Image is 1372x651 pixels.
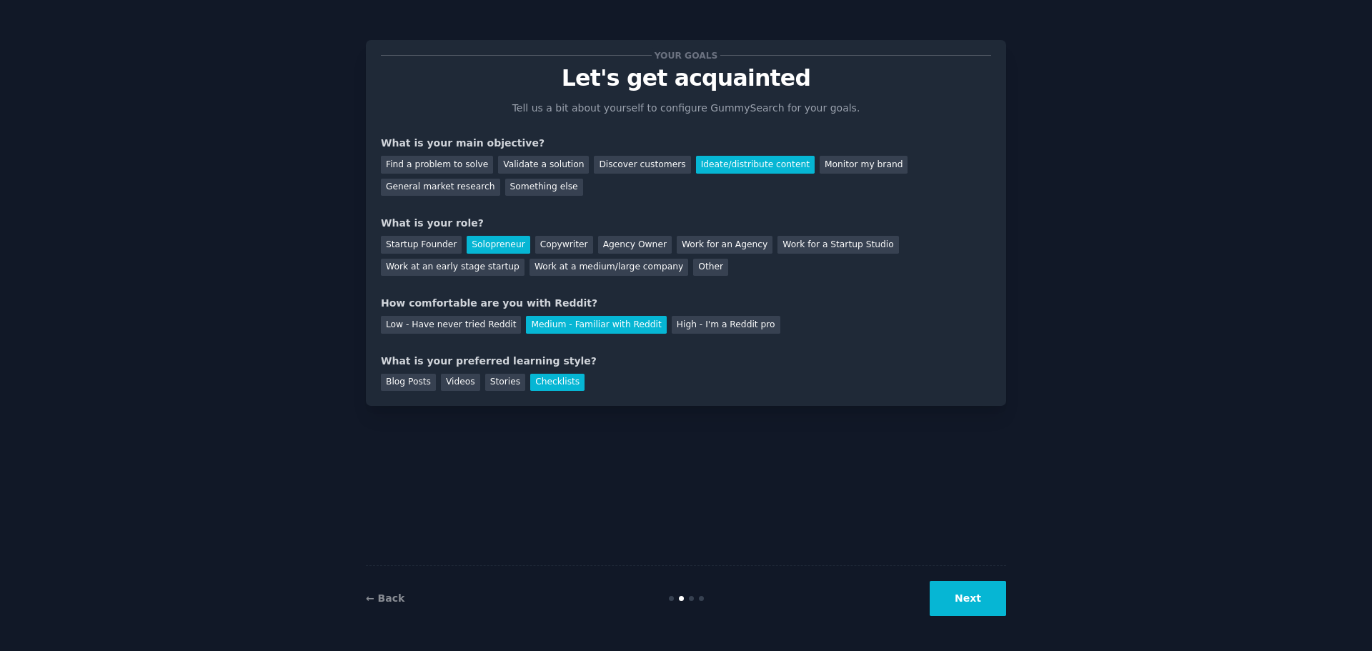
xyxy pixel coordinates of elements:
div: Discover customers [594,156,690,174]
div: Startup Founder [381,236,462,254]
div: Checklists [530,374,585,392]
span: Your goals [652,48,720,63]
div: Blog Posts [381,374,436,392]
div: Agency Owner [598,236,672,254]
div: Videos [441,374,480,392]
div: Validate a solution [498,156,589,174]
p: Let's get acquainted [381,66,991,91]
div: Low - Have never tried Reddit [381,316,521,334]
div: Work for an Agency [677,236,772,254]
div: What is your main objective? [381,136,991,151]
p: Tell us a bit about yourself to configure GummySearch for your goals. [506,101,866,116]
div: Monitor my brand [820,156,908,174]
button: Next [930,581,1006,616]
div: What is your preferred learning style? [381,354,991,369]
div: Solopreneur [467,236,530,254]
div: Medium - Familiar with Reddit [526,316,666,334]
div: Stories [485,374,525,392]
div: Copywriter [535,236,593,254]
div: Work at a medium/large company [530,259,688,277]
div: Work for a Startup Studio [777,236,898,254]
div: Work at an early stage startup [381,259,525,277]
a: ← Back [366,592,404,604]
div: General market research [381,179,500,197]
div: Other [693,259,728,277]
div: How comfortable are you with Reddit? [381,296,991,311]
div: Something else [505,179,583,197]
div: Find a problem to solve [381,156,493,174]
div: What is your role? [381,216,991,231]
div: Ideate/distribute content [696,156,815,174]
div: High - I'm a Reddit pro [672,316,780,334]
